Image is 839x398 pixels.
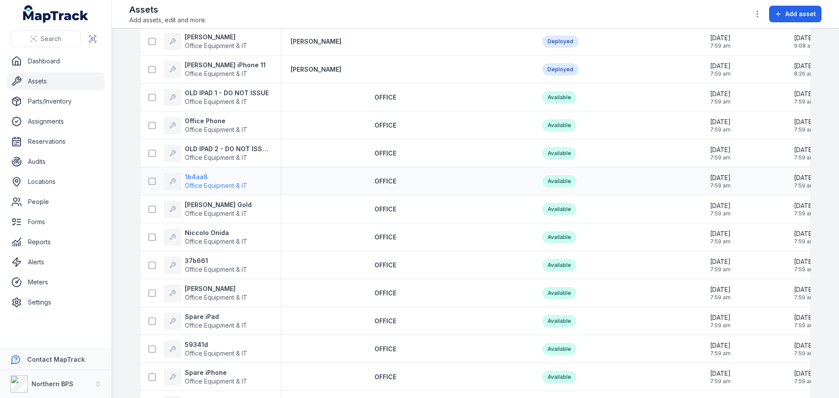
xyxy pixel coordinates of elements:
[185,173,247,181] strong: 1b4aa8
[374,233,396,241] span: OFFICE
[794,98,815,105] span: 7:59 am
[794,350,815,357] span: 7:59 am
[374,177,396,186] a: OFFICE
[185,70,247,77] span: Office Equipment & IT
[710,285,731,301] time: 15/10/2025, 7:59:05 am
[7,113,104,130] a: Assignments
[794,378,815,385] span: 7:59 am
[710,62,731,70] span: [DATE]
[41,35,61,43] span: Search
[542,147,576,159] div: Available
[7,193,104,211] a: People
[374,261,396,269] span: OFFICE
[7,52,104,70] a: Dashboard
[710,341,731,350] span: [DATE]
[291,65,341,74] a: [PERSON_NAME]
[710,229,731,245] time: 15/10/2025, 7:59:05 am
[794,313,815,329] time: 15/10/2025, 7:59:05 am
[794,341,815,357] time: 15/10/2025, 7:59:05 am
[794,369,815,378] span: [DATE]
[542,63,579,76] div: Deployed
[185,98,247,105] span: Office Equipment & IT
[710,229,731,238] span: [DATE]
[542,315,576,327] div: Available
[185,340,247,349] strong: 59341d
[185,42,247,49] span: Office Equipment & IT
[542,287,576,299] div: Available
[374,149,396,158] a: OFFICE
[710,182,731,189] span: 7:59 am
[710,294,731,301] span: 7:59 am
[710,369,731,378] span: [DATE]
[542,259,576,271] div: Available
[710,378,731,385] span: 7:59 am
[710,70,731,77] span: 7:59 am
[542,231,576,243] div: Available
[7,273,104,291] a: Meters
[185,126,247,133] span: Office Equipment & IT
[7,233,104,251] a: Reports
[710,90,731,98] span: [DATE]
[185,266,247,273] span: Office Equipment & IT
[7,73,104,90] a: Assets
[710,257,731,273] time: 15/10/2025, 7:59:05 am
[185,368,247,377] strong: Spare iPhone
[185,377,247,385] span: Office Equipment & IT
[794,154,815,161] span: 7:59 am
[769,6,822,22] button: Add asset
[164,33,247,50] a: [PERSON_NAME]Office Equipment & IT
[794,126,815,133] span: 7:59 am
[164,173,247,190] a: 1b4aa8Office Equipment & IT
[374,233,396,242] a: OFFICE
[129,3,206,16] h2: Assets
[794,313,815,322] span: [DATE]
[374,205,396,213] span: OFFICE
[794,90,815,98] span: [DATE]
[23,5,89,23] a: MapTrack
[710,266,731,273] span: 7:59 am
[374,121,396,130] a: OFFICE
[185,284,247,293] strong: [PERSON_NAME]
[7,213,104,231] a: Forms
[374,373,396,381] a: OFFICE
[710,145,731,161] time: 15/10/2025, 7:59:05 am
[710,34,731,42] span: [DATE]
[794,285,815,301] time: 15/10/2025, 7:59:05 am
[794,34,815,49] time: 15/10/2025, 9:08:22 am
[185,145,270,153] strong: OLD IPAD 2 - DO NOT ISSUE
[710,173,731,189] time: 15/10/2025, 7:59:05 am
[542,91,576,104] div: Available
[794,294,815,301] span: 7:59 am
[185,182,247,189] span: Office Equipment & IT
[710,154,731,161] span: 7:59 am
[185,117,247,125] strong: Office Phone
[185,33,247,42] strong: [PERSON_NAME]
[374,373,396,381] span: OFFICE
[542,371,576,383] div: Available
[794,285,815,294] span: [DATE]
[794,62,815,70] span: [DATE]
[542,175,576,187] div: Available
[794,145,815,154] span: [DATE]
[710,62,731,77] time: 15/10/2025, 7:59:05 am
[794,238,815,245] span: 7:59 am
[785,10,816,18] span: Add asset
[710,257,731,266] span: [DATE]
[794,229,815,245] time: 15/10/2025, 7:59:05 am
[710,42,731,49] span: 7:59 am
[710,322,731,329] span: 7:59 am
[794,341,815,350] span: [DATE]
[710,238,731,245] span: 7:59 am
[291,37,341,46] a: [PERSON_NAME]
[542,119,576,132] div: Available
[374,317,396,325] span: OFFICE
[374,345,396,353] a: OFFICE
[7,253,104,271] a: Alerts
[794,257,815,273] time: 15/10/2025, 7:59:05 am
[794,90,815,105] time: 15/10/2025, 7:59:05 am
[185,294,247,301] span: Office Equipment & IT
[794,34,815,42] span: [DATE]
[794,257,815,266] span: [DATE]
[185,256,247,265] strong: 37b661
